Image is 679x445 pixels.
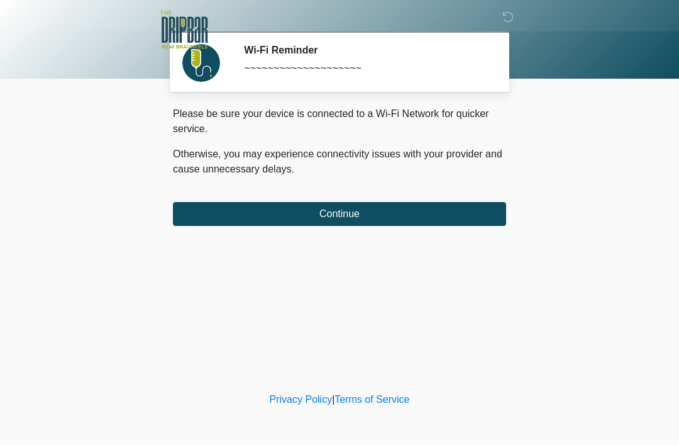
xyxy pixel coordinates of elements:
[270,394,333,405] a: Privacy Policy
[292,164,294,174] span: .
[334,394,409,405] a: Terms of Service
[173,106,506,137] p: Please be sure your device is connected to a Wi-Fi Network for quicker service.
[173,147,506,177] p: Otherwise, you may experience connectivity issues with your provider and cause unnecessary delays
[160,9,208,50] img: The DRIPBaR - New Braunfels Logo
[244,61,487,76] div: ~~~~~~~~~~~~~~~~~~~~
[173,202,506,226] button: Continue
[332,394,334,405] a: |
[182,44,220,82] img: Agent Avatar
